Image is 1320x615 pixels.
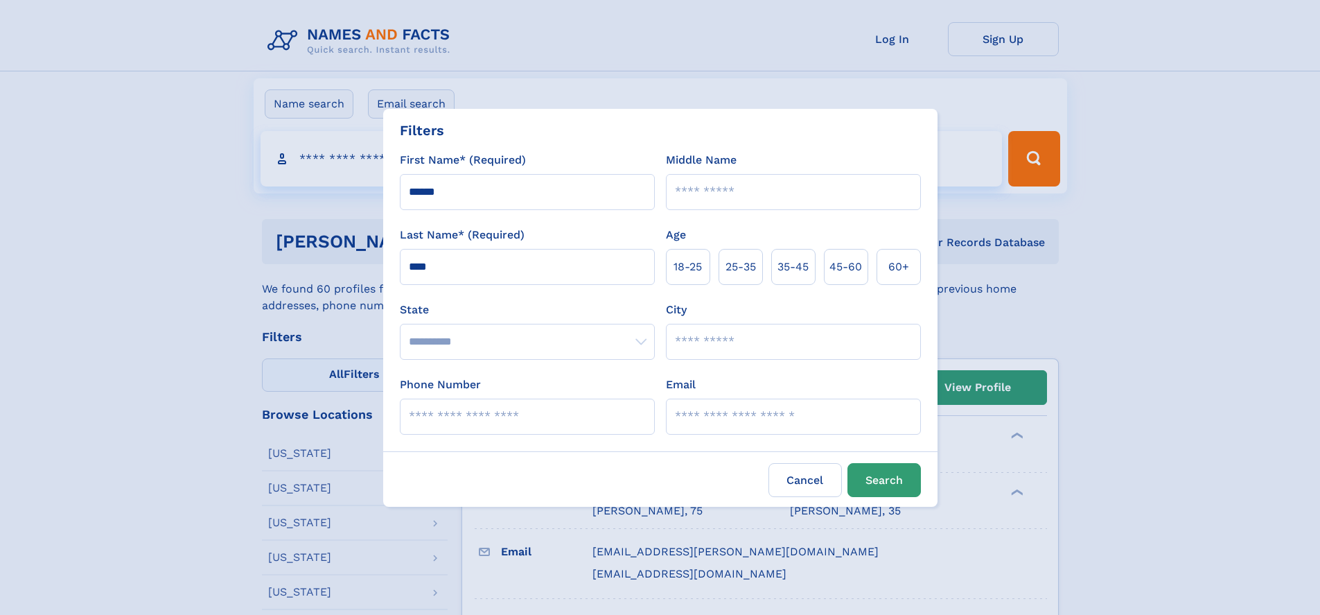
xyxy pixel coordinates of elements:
label: City [666,302,687,318]
label: Last Name* (Required) [400,227,525,243]
label: Phone Number [400,376,481,393]
label: Cancel [768,463,842,497]
label: Email [666,376,696,393]
span: 35‑45 [777,259,809,275]
span: 60+ [888,259,909,275]
span: 18‑25 [674,259,702,275]
label: Age [666,227,686,243]
label: First Name* (Required) [400,152,526,168]
label: State [400,302,655,318]
span: 25‑35 [725,259,756,275]
div: Filters [400,120,444,141]
label: Middle Name [666,152,737,168]
button: Search [847,463,921,497]
span: 45‑60 [829,259,862,275]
